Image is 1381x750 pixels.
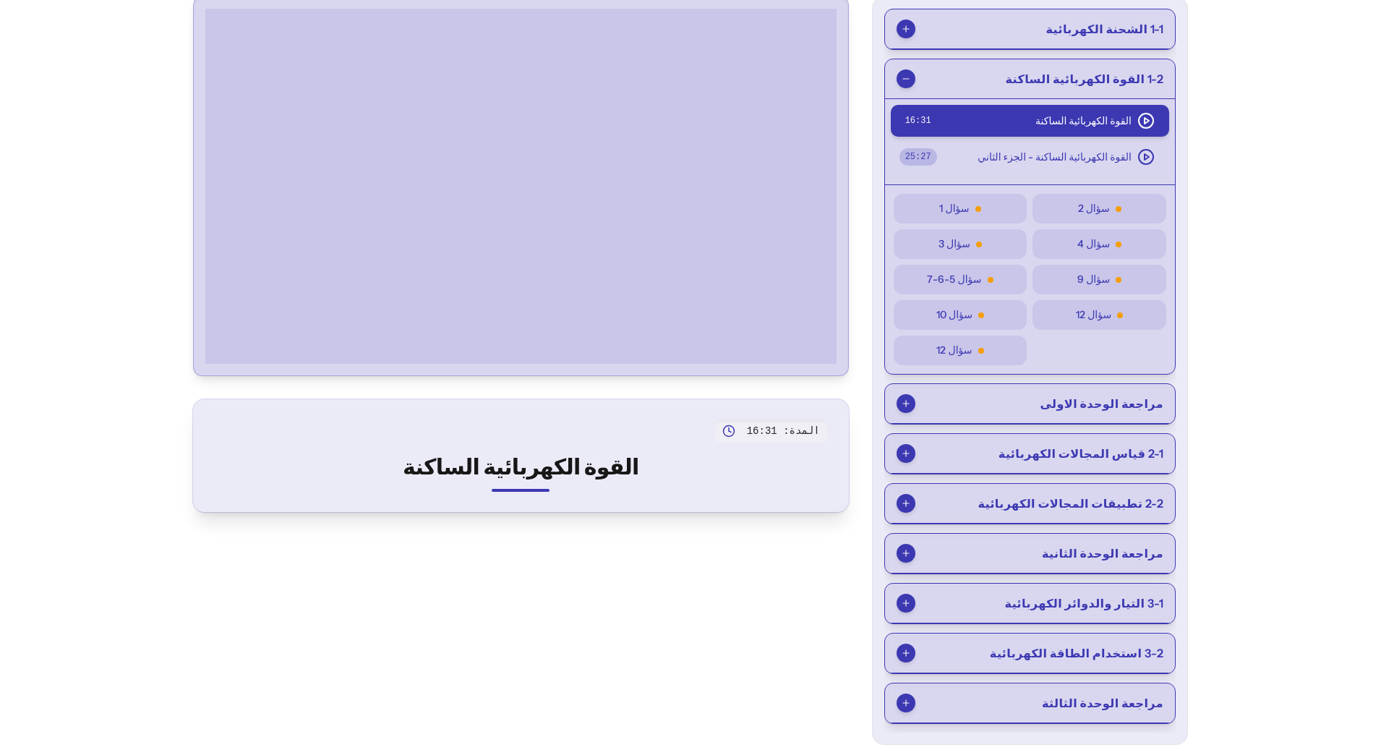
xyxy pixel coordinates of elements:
[894,336,1027,365] button: سؤال 12
[899,148,937,166] span: 25 : 27
[936,307,972,323] span: سؤال 10
[1005,595,1163,612] span: 3-1 التيار والدوائر الكهربائية
[1032,265,1166,294] button: سؤال 9
[885,9,1175,49] button: 1-1 الشحنة الكهربائية
[1077,236,1110,252] span: سؤال 4
[885,683,1175,723] button: مراجعة الوحدة الثالثة
[1077,272,1110,287] span: سؤال 9
[885,384,1175,424] button: مراجعة الوحدة الاولى
[999,445,1163,462] span: 2-1 قياس المجالات الكهربائية
[747,424,820,438] span: المدة: 16:31
[978,495,1163,512] span: 2-2 تطبيقات المجالات الكهربائية
[894,300,1027,330] button: سؤال 10
[891,141,1169,173] button: القوة الكهربائية الساكنة - الجزء الثاني25:27
[891,105,1169,137] button: القوة الكهربائية الساكنة16:31
[1042,694,1163,712] span: مراجعة الوحدة الثالثة
[894,265,1027,294] button: سؤال 5-6-7
[1076,307,1111,323] span: سؤال 12
[885,584,1175,623] button: 3-1 التيار والدوائر الكهربائية
[1032,300,1166,330] button: سؤال 12
[939,201,969,216] span: سؤال 1
[927,272,981,287] span: سؤال 5-6-7
[1078,201,1110,216] span: سؤال 2
[1005,70,1163,88] span: 1-2 القوة الكهربائية الساكنة
[978,150,1132,164] span: القوة الكهربائية الساكنة - الجزء الثاني
[894,194,1027,223] button: سؤال 1
[1040,395,1164,412] span: مراجعة الوحدة الاولى
[885,434,1175,474] button: 2-1 قياس المجالات الكهربائية
[885,634,1175,673] button: 3-2 استخدام الطاقة الكهربائية
[1042,545,1163,562] span: مراجعة الوحدة الثانية
[885,59,1175,99] button: 1-2 القوة الكهربائية الساكنة
[936,343,972,358] span: سؤال 12
[213,454,829,480] h2: القوة الكهربائية الساكنة
[939,236,970,252] span: سؤال 3
[899,112,937,129] span: 16 : 31
[894,229,1027,259] button: سؤال 3
[885,484,1175,524] button: 2-2 تطبيقات المجالات الكهربائية
[885,534,1175,574] button: مراجعة الوحدة الثانية
[990,644,1163,662] span: 3-2 استخدام الطاقة الكهربائية
[1046,20,1163,38] span: 1-1 الشحنة الكهربائية
[1032,194,1166,223] button: سؤال 2
[1032,229,1166,259] button: سؤال 4
[1035,114,1132,128] span: القوة الكهربائية الساكنة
